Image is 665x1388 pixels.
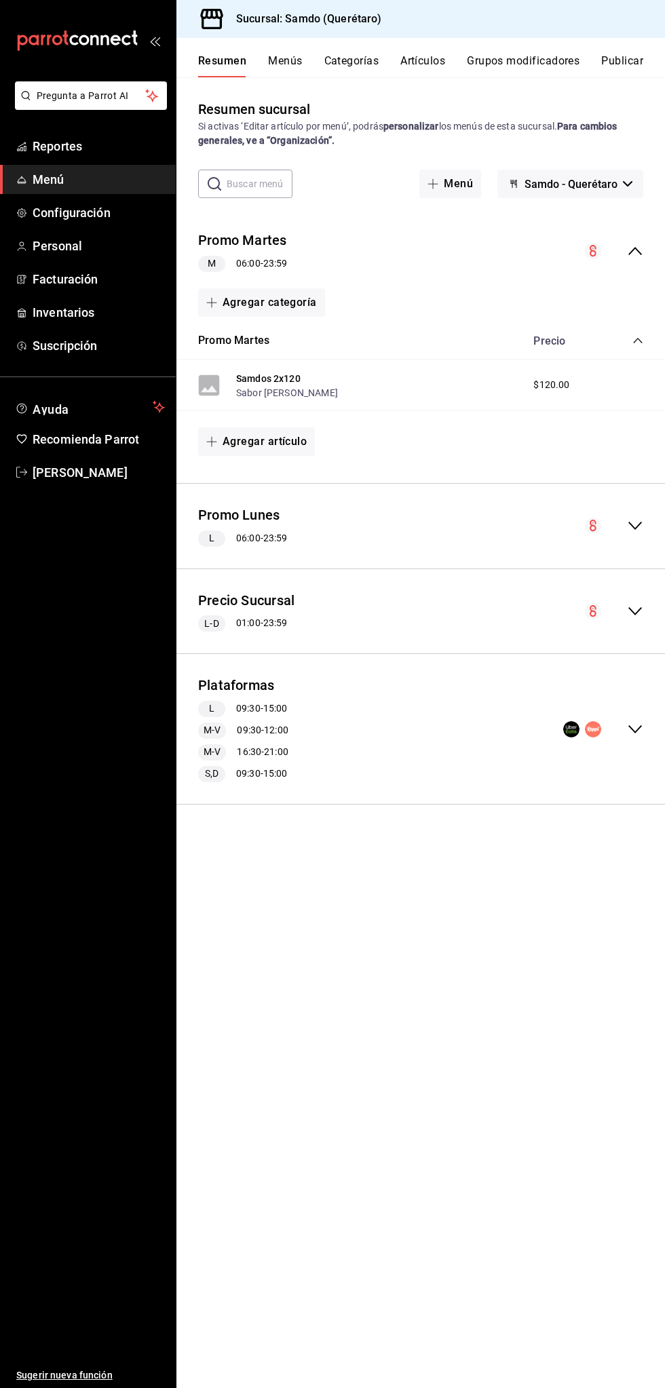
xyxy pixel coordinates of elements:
span: Suscripción [33,336,165,355]
span: M-V [198,723,226,737]
button: Menús [268,54,302,77]
h3: Sucursal: Samdo (Querétaro) [225,11,382,27]
span: Sugerir nueva función [16,1368,165,1383]
div: 09:30 - 12:00 [198,722,288,739]
button: open_drawer_menu [149,35,160,46]
button: Pregunta a Parrot AI [15,81,167,110]
button: Promo Martes [198,231,287,250]
span: L [204,701,220,716]
button: Categorías [324,54,379,77]
div: collapse-menu-row [176,220,665,283]
input: Buscar menú [227,170,292,197]
button: Plataformas [198,676,274,695]
div: Resumen sucursal [198,99,310,119]
button: Publicar [601,54,643,77]
div: 09:30 - 15:00 [198,766,288,782]
span: M [202,256,221,271]
button: Samdo - Querétaro [497,170,643,198]
strong: personalizar [383,121,439,132]
span: Inventarios [33,303,165,322]
span: Facturación [33,270,165,288]
div: 06:00 - 23:59 [198,256,287,272]
button: collapse-category-row [632,335,643,346]
span: Menú [33,170,165,189]
div: collapse-menu-row [176,495,665,558]
button: Menú [419,170,481,198]
button: Agregar categoría [198,288,325,317]
button: Agregar artículo [198,427,315,456]
button: Promo Martes [198,333,269,349]
div: 01:00 - 23:59 [198,615,294,632]
span: Reportes [33,137,165,155]
span: Pregunta a Parrot AI [37,89,146,103]
span: $120.00 [533,378,569,392]
button: Grupos modificadores [467,54,579,77]
button: Samdos 2x120 [236,372,301,385]
button: Sabor [PERSON_NAME] [236,386,338,400]
span: L [204,531,220,545]
span: S,D [199,767,224,781]
div: Si activas ‘Editar artículo por menú’, podrás los menús de esta sucursal. [198,119,643,148]
span: [PERSON_NAME] [33,463,165,482]
span: Ayuda [33,399,147,415]
div: collapse-menu-row [176,665,665,793]
div: 16:30 - 21:00 [198,744,288,760]
button: Artículos [400,54,445,77]
div: Precio [520,334,607,347]
button: Resumen [198,54,246,77]
span: Configuración [33,204,165,222]
div: navigation tabs [198,54,665,77]
button: Promo Lunes [198,505,280,525]
div: 09:30 - 15:00 [198,701,288,717]
div: 06:00 - 23:59 [198,531,287,547]
span: Samdo - Querétaro [525,178,617,191]
span: M-V [198,745,226,759]
a: Pregunta a Parrot AI [9,98,167,113]
span: Personal [33,237,165,255]
span: Recomienda Parrot [33,430,165,448]
button: Precio Sucursal [198,591,294,611]
div: collapse-menu-row [176,580,665,643]
span: L-D [199,617,224,631]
